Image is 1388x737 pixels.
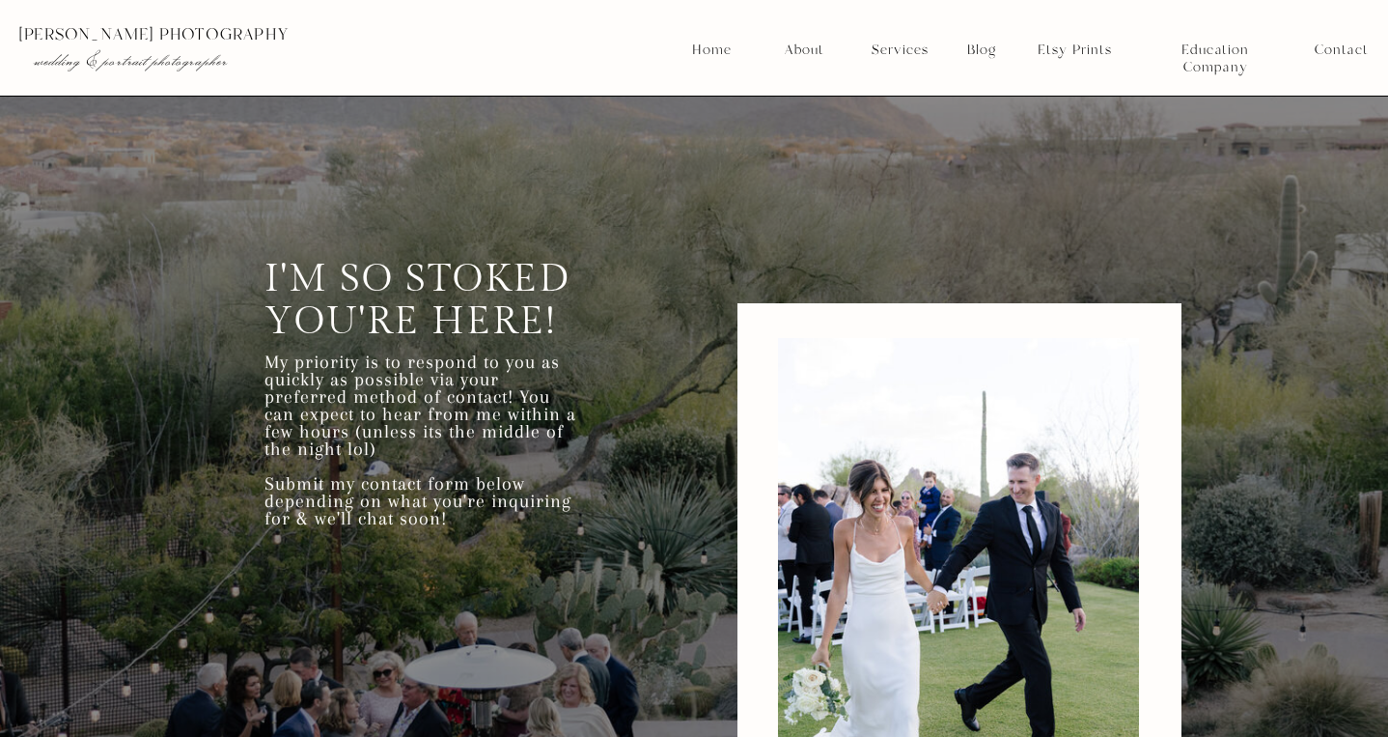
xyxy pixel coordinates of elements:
[18,26,392,43] p: [PERSON_NAME] photography
[264,354,577,498] h3: My priority is to respond to you as quickly as possible via your preferred method of contact! You...
[1030,42,1119,59] a: Etsy Prints
[34,51,352,71] p: wedding & portrait photographer
[960,42,1003,59] a: Blog
[264,258,641,340] h3: I'm so stoked you're here!
[864,42,935,59] a: Services
[1149,42,1282,59] a: Education Company
[1315,42,1368,59] a: Contact
[779,42,828,59] a: About
[691,42,733,59] a: Home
